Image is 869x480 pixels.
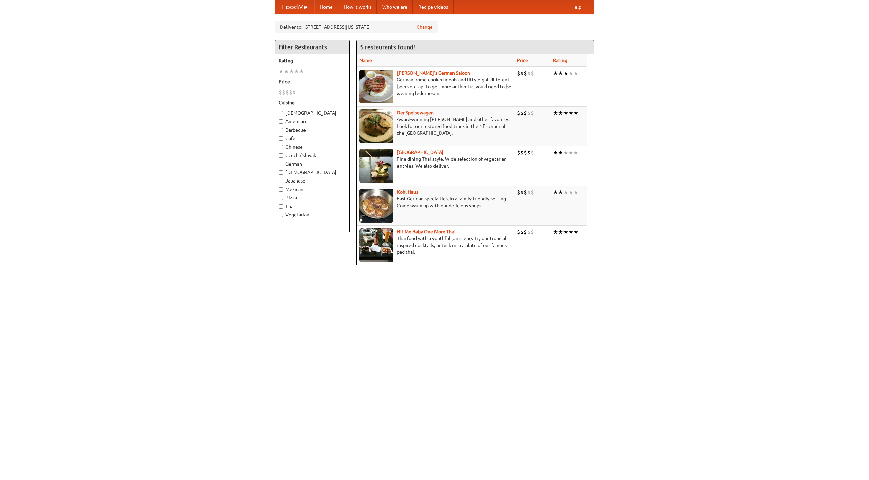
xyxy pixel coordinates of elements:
[282,89,285,96] li: $
[568,228,573,236] li: ★
[359,76,512,97] p: German home-cooked meals and fifty-eight different beers on tap. To get more authentic, you'd nee...
[517,228,520,236] li: $
[527,109,531,117] li: $
[524,70,527,77] li: $
[279,211,346,218] label: Vegetarian
[359,70,393,103] img: esthers.jpg
[413,0,454,14] a: Recipe videos
[517,58,528,63] a: Price
[279,160,346,167] label: German
[524,228,527,236] li: $
[563,109,568,117] li: ★
[531,109,534,117] li: $
[397,150,443,155] a: [GEOGRAPHIC_DATA]
[338,0,377,14] a: How it works
[279,127,346,133] label: Barbecue
[279,89,282,96] li: $
[279,136,283,141] input: Cafe
[279,203,346,210] label: Thai
[279,187,283,192] input: Mexican
[520,149,524,156] li: $
[417,24,433,31] a: Change
[279,177,346,184] label: Japanese
[279,57,346,64] h5: Rating
[520,109,524,117] li: $
[359,58,372,63] a: Name
[279,179,283,183] input: Japanese
[377,0,413,14] a: Who we are
[553,70,558,77] li: ★
[279,145,283,149] input: Chinese
[284,68,289,75] li: ★
[359,235,512,255] p: Thai food with a youthful bar scene. Try our tropical inspired cocktails, or tuck into a plate of...
[292,89,296,96] li: $
[553,149,558,156] li: ★
[359,228,393,262] img: babythai.jpg
[553,109,558,117] li: ★
[524,189,527,196] li: $
[568,189,573,196] li: ★
[524,149,527,156] li: $
[314,0,338,14] a: Home
[279,119,283,124] input: American
[279,152,346,159] label: Czech / Slovak
[573,149,578,156] li: ★
[517,70,520,77] li: $
[279,68,284,75] li: ★
[563,70,568,77] li: ★
[517,109,520,117] li: $
[279,99,346,106] h5: Cuisine
[558,109,563,117] li: ★
[275,0,314,14] a: FoodMe
[275,21,438,33] div: Deliver to: [STREET_ADDRESS][US_STATE]
[397,229,456,234] a: Hit Me Baby One More Thai
[359,189,393,223] img: kohlhaus.jpg
[397,110,434,115] a: Der Speisewagen
[563,189,568,196] li: ★
[289,68,294,75] li: ★
[568,70,573,77] li: ★
[568,149,573,156] li: ★
[531,70,534,77] li: $
[279,143,346,150] label: Chinese
[573,109,578,117] li: ★
[558,149,563,156] li: ★
[553,228,558,236] li: ★
[289,89,292,96] li: $
[527,149,531,156] li: $
[531,228,534,236] li: $
[397,70,470,76] a: [PERSON_NAME]'s German Saloon
[558,189,563,196] li: ★
[573,70,578,77] li: ★
[527,228,531,236] li: $
[558,70,563,77] li: ★
[299,68,304,75] li: ★
[397,189,418,195] a: Kohl Haus
[517,189,520,196] li: $
[285,89,289,96] li: $
[573,228,578,236] li: ★
[553,58,567,63] a: Rating
[279,194,346,201] label: Pizza
[279,196,283,200] input: Pizza
[279,170,283,175] input: [DEMOGRAPHIC_DATA]
[279,169,346,176] label: [DEMOGRAPHIC_DATA]
[275,40,349,54] h4: Filter Restaurants
[531,189,534,196] li: $
[520,70,524,77] li: $
[279,78,346,85] h5: Price
[279,135,346,142] label: Cafe
[279,204,283,209] input: Thai
[279,186,346,193] label: Mexican
[360,44,415,50] ng-pluralize: 5 restaurants found!
[279,110,346,116] label: [DEMOGRAPHIC_DATA]
[279,128,283,132] input: Barbecue
[359,195,512,209] p: East German specialties, in a family-friendly setting. Come warm up with our delicious soups.
[527,189,531,196] li: $
[517,149,520,156] li: $
[531,149,534,156] li: $
[568,109,573,117] li: ★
